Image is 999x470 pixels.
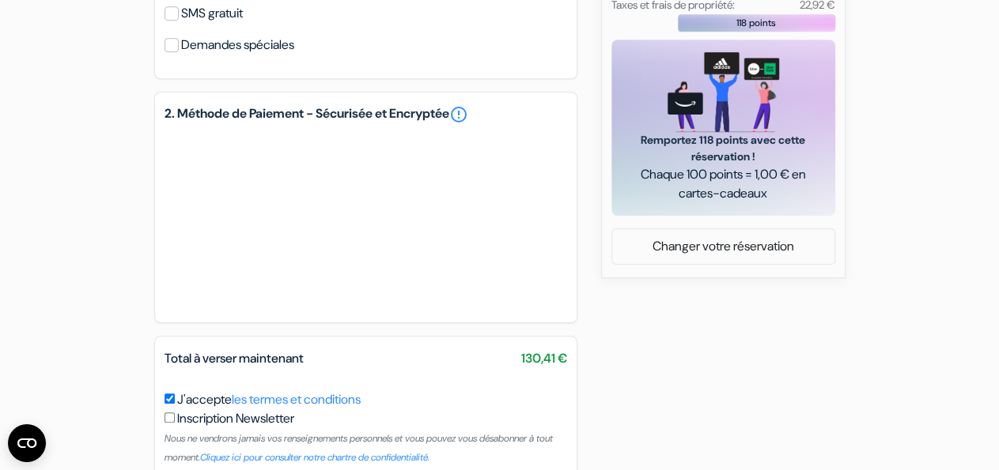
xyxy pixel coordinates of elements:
[200,451,429,464] a: Cliquez ici pour consulter notre chartre de confidentialité.
[612,231,834,261] a: Changer votre réservation
[181,2,243,24] label: SMS gratuit
[165,105,567,124] h5: 2. Méthode de Paiement - Sécurisée et Encryptée
[630,132,816,165] span: Remportez 118 points avec cette réservation !
[177,409,294,428] label: Inscription Newsletter
[8,424,46,462] button: Open CMP widget
[449,105,468,124] a: error_outline
[177,390,361,409] label: J'accepte
[165,432,553,464] small: Nous ne vendrons jamais vos renseignements personnels et vous pouvez vous désabonner à tout moment.
[630,165,816,203] span: Chaque 100 points = 1,00 € en cartes-cadeaux
[181,34,294,56] label: Demandes spéciales
[161,127,570,313] iframe: Cadre de saisie sécurisé pour le paiement
[165,350,304,367] span: Total à verser maintenant
[232,391,361,408] a: les termes et conditions
[521,349,567,368] span: 130,41 €
[736,16,776,30] span: 118 points
[668,52,779,132] img: gift_card_hero_new.png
